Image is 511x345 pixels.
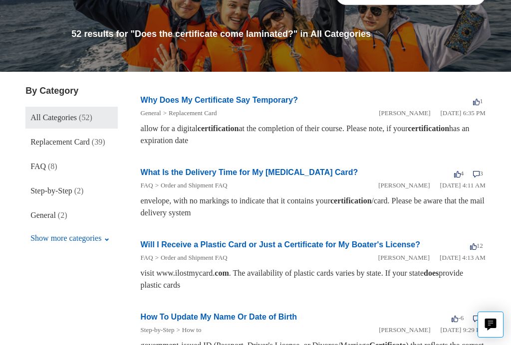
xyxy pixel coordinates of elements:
[141,253,153,263] li: FAQ
[452,314,464,322] span: -6
[25,107,117,129] a: All Categories (52)
[441,109,486,117] time: 01/05/2024, 18:35
[169,109,217,117] a: Replacement Card
[141,181,153,189] a: FAQ
[141,109,161,117] a: General
[141,123,486,147] div: allow for a digital at the completion of their course. Please note, if your has an expiration date
[30,211,56,219] span: General
[161,181,228,189] a: Order and Shipment FAQ
[71,27,485,41] h1: 52 results for "Does the certificate come laminated?" in All Categories
[79,113,92,122] span: (52)
[153,253,228,263] li: Order and Shipment FAQ
[141,313,297,321] a: How To Update My Name Or Date of Birth
[25,156,117,177] a: FAQ (8)
[408,124,449,133] em: certification
[440,254,486,261] time: 03/16/2022, 04:13
[378,180,430,190] li: [PERSON_NAME]
[141,325,175,335] li: Step-by-Step
[74,186,84,195] span: (2)
[141,240,420,249] a: Will I Receive a Plastic Card or Just a Certificate for My Boater's License?
[378,253,430,263] li: [PERSON_NAME]
[30,113,77,122] span: All Categories
[424,269,439,277] em: does
[141,195,486,219] div: envelope, with no markings to indicate that it contains your /card. Please be aware that the mail...
[379,108,430,118] li: [PERSON_NAME]
[92,138,105,146] span: (39)
[473,314,483,322] span: 1
[141,267,486,291] div: visit www.ilostmycard. . The availability of plastic cards varies by state. If your state provide...
[379,325,430,335] li: [PERSON_NAME]
[478,312,504,338] button: Live chat
[330,196,372,205] em: certification
[25,131,117,153] a: Replacement Card (39)
[30,162,46,171] span: FAQ
[215,269,229,277] em: com
[473,97,483,105] span: 1
[141,168,358,176] a: What Is the Delivery Time for My [MEDICAL_DATA] Card?
[141,180,153,190] li: FAQ
[30,138,90,146] span: Replacement Card
[473,170,483,177] span: 3
[198,124,239,133] em: certification
[161,108,217,118] li: Replacement Card
[25,204,117,226] a: General (2)
[30,186,72,195] span: Step-by-Step
[25,229,115,248] button: Show more categories
[25,84,117,98] h3: By Category
[440,181,486,189] time: 03/14/2022, 04:11
[25,180,117,202] a: Step-by-Step (2)
[182,326,202,334] a: How to
[141,96,298,104] a: Why Does My Certificate Say Temporary?
[441,326,486,334] time: 03/15/2022, 21:29
[141,326,175,334] a: Step-by-Step
[48,162,57,171] span: (8)
[141,108,161,118] li: General
[174,325,201,335] li: How to
[161,254,228,261] a: Order and Shipment FAQ
[58,211,67,219] span: (2)
[454,170,464,177] span: 4
[153,180,228,190] li: Order and Shipment FAQ
[141,254,153,261] a: FAQ
[470,242,483,249] span: 12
